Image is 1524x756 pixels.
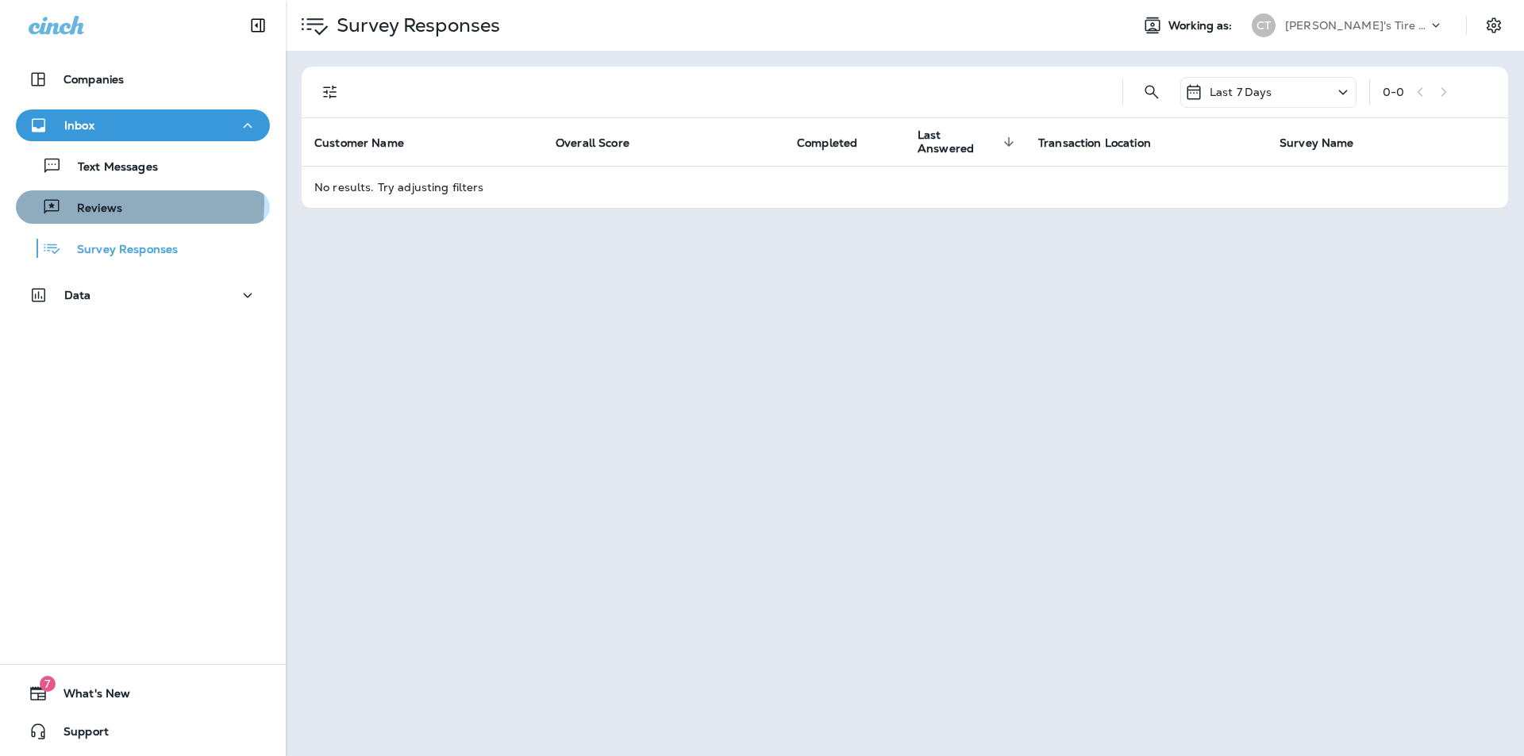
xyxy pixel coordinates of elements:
[797,136,878,150] span: Completed
[1168,19,1236,33] span: Working as:
[1280,136,1375,150] span: Survey Name
[16,716,270,747] button: Support
[16,677,270,709] button: 7What's New
[64,289,91,301] p: Data
[1383,86,1404,98] div: 0 - 0
[314,136,404,150] span: Customer Name
[61,243,178,258] p: Survey Responses
[1136,76,1168,108] button: Search Survey Responses
[40,676,56,692] span: 7
[314,76,346,108] button: Filters
[918,129,1019,155] span: Last Answered
[16,232,270,265] button: Survey Responses
[1280,136,1354,150] span: Survey Name
[918,129,999,155] span: Last Answered
[797,136,857,150] span: Completed
[16,190,270,224] button: Reviews
[64,119,94,132] p: Inbox
[1480,11,1508,40] button: Settings
[62,160,158,175] p: Text Messages
[61,201,122,217] p: Reviews
[236,10,280,41] button: Collapse Sidebar
[16,279,270,311] button: Data
[16,63,270,95] button: Companies
[556,136,650,150] span: Overall Score
[314,136,425,150] span: Customer Name
[1252,13,1276,37] div: CT
[48,687,130,706] span: What's New
[16,149,270,182] button: Text Messages
[556,136,629,150] span: Overall Score
[1285,19,1428,32] p: [PERSON_NAME]'s Tire & Auto
[16,109,270,141] button: Inbox
[1038,136,1151,150] span: Transaction Location
[48,725,109,744] span: Support
[302,166,1508,208] td: No results. Try adjusting filters
[1038,136,1172,150] span: Transaction Location
[330,13,500,37] p: Survey Responses
[63,73,124,86] p: Companies
[1210,86,1272,98] p: Last 7 Days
